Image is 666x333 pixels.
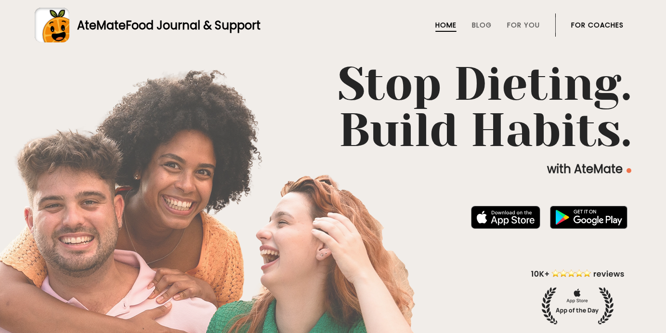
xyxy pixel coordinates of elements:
h1: Stop Dieting. Build Habits. [35,61,631,154]
div: AteMate [69,17,261,34]
img: badge-download-google.png [550,206,627,229]
a: For You [507,21,540,29]
p: with AteMate [35,161,631,177]
a: AteMateFood Journal & Support [35,8,631,42]
a: Blog [472,21,492,29]
img: home-hero-appoftheday.png [524,268,631,324]
img: badge-download-apple.svg [471,206,540,229]
a: Home [435,21,457,29]
span: Food Journal & Support [126,17,261,33]
a: For Coaches [571,21,624,29]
